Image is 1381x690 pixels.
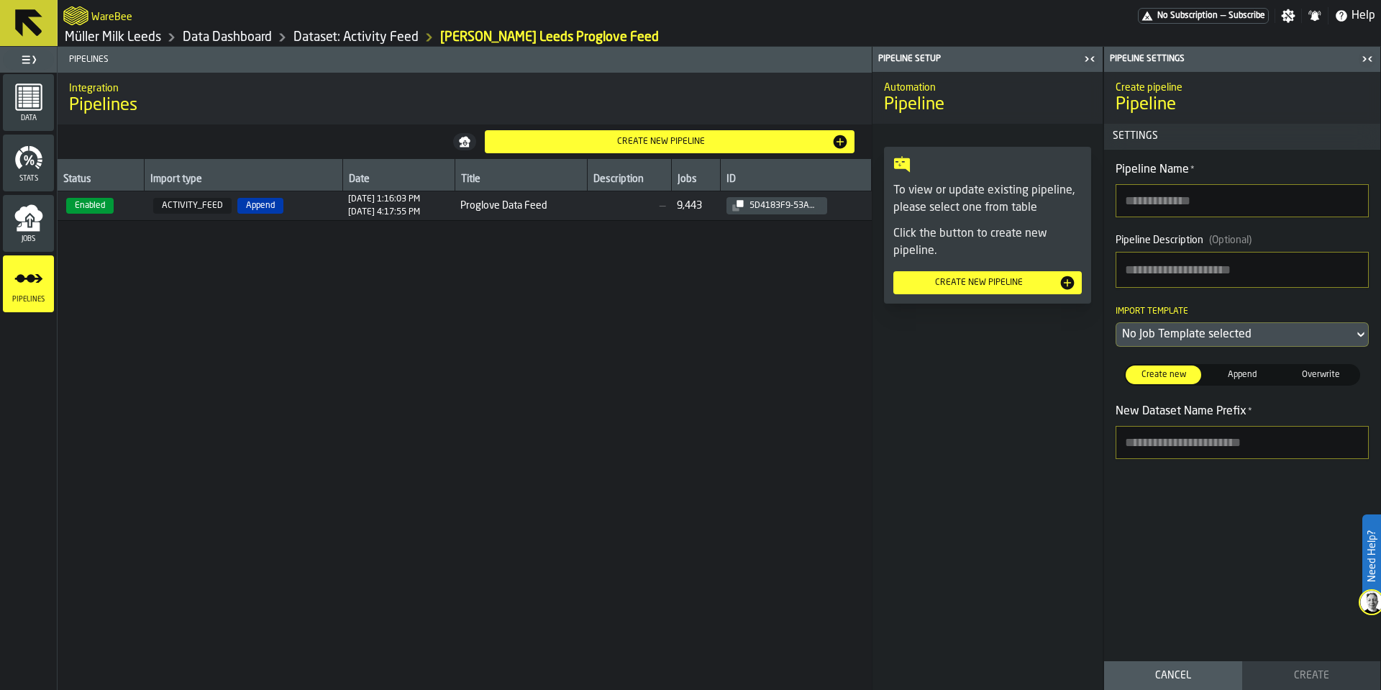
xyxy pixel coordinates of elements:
[491,137,831,147] div: Create new pipeline
[1116,161,1369,217] label: button-toolbar-Pipeline Name
[1138,8,1269,24] a: link-to-/wh/i/9ddcc54a-0a13-4fa4-8169-7a9b979f5f30/pricing/
[3,50,54,70] label: button-toggle-Toggle Full Menu
[453,133,476,150] button: button-
[293,29,419,45] a: link-to-/wh/i/9ddcc54a-0a13-4fa4-8169-7a9b979f5f30/data/activity
[63,55,872,65] span: Pipelines
[1104,47,1380,72] header: Pipeline Settings
[1229,11,1265,21] span: Subscribe
[150,173,336,188] div: Import type
[153,198,232,214] span: ACTIVITY_FEED
[1129,368,1198,381] span: Create new
[63,3,88,29] a: logo-header
[884,94,944,117] span: Pipeline
[1104,72,1380,124] div: title-Pipeline
[1116,403,1369,459] label: button-toolbar-New Dataset Name Prefix
[3,235,54,243] span: Jobs
[1207,368,1277,381] span: Append
[1328,7,1381,24] label: button-toggle-Help
[1283,366,1359,384] div: thumb
[1080,50,1100,68] label: button-toggle-Close me
[1116,184,1369,217] input: button-toolbar-Pipeline Name
[1204,366,1280,384] div: thumb
[1116,79,1369,94] h2: Sub Title
[1116,305,1369,322] div: Import Template
[872,72,1103,124] div: title-Pipeline
[58,73,872,124] div: title-Pipelines
[1352,7,1375,24] span: Help
[3,296,54,304] span: Pipelines
[1286,368,1356,381] span: Overwrite
[884,79,1091,94] h2: Sub Title
[3,255,54,313] li: menu Pipelines
[1282,364,1360,386] label: button-switch-multi-Overwrite
[1116,94,1176,117] span: Pipeline
[744,201,821,211] div: 5d4183f9-53a6-49b5-8d23-7ac5048d40bd
[677,200,702,212] div: 9,443
[1116,161,1369,178] div: Pipeline Name
[593,173,665,188] div: Description
[63,29,719,46] nav: Breadcrumb
[893,225,1082,260] p: Click the button to create new pipeline.
[1157,11,1218,21] span: No Subscription
[1248,407,1252,417] span: Required
[1107,54,1357,64] div: Pipeline Settings
[460,200,581,212] span: Proglove Data Feed
[65,29,161,45] a: link-to-/wh/i/9ddcc54a-0a13-4fa4-8169-7a9b979f5f30
[3,74,54,132] li: menu Data
[1126,366,1201,384] div: thumb
[1357,50,1377,68] label: button-toggle-Close me
[893,271,1082,294] button: button-Create new pipeline
[875,54,1080,64] div: Pipeline Setup
[1221,11,1226,21] span: —
[1124,364,1203,386] label: button-switch-multi-Create new
[183,29,272,45] a: link-to-/wh/i/9ddcc54a-0a13-4fa4-8169-7a9b979f5f30/data
[899,278,1059,288] div: Create new pipeline
[66,198,114,214] span: Enabled
[1190,165,1195,175] span: Required
[726,173,865,188] div: ID
[1275,9,1301,23] label: button-toggle-Settings
[485,130,854,153] button: button-Create new pipeline
[440,29,659,45] div: [PERSON_NAME] Leeds Proglove Feed
[3,114,54,122] span: Data
[69,94,137,117] span: Pipelines
[593,200,665,212] span: —
[1209,235,1252,245] span: (Optional)
[3,175,54,183] span: Stats
[1116,235,1369,246] div: Pipeline Description
[1107,130,1377,142] span: Settings
[726,197,827,214] button: button-5d4183f9-53a6-49b5-8d23-7ac5048d40bd
[63,173,138,188] div: Status
[349,173,449,188] div: Date
[1116,252,1369,288] textarea: Pipeline Description(Optional)
[1203,364,1281,386] label: button-switch-multi-Append
[348,207,420,217] div: Updated at
[893,182,1082,217] p: To view or update existing pipeline, please select one from table
[1122,326,1348,343] div: DropdownMenuValue-
[237,198,283,214] span: Append
[872,47,1103,72] header: Pipeline Setup
[1116,426,1369,459] input: button-toolbar-New Dataset Name Prefix
[1104,124,1380,150] button: button-
[1364,516,1380,596] label: Need Help?
[1116,403,1369,420] div: New Dataset Name Prefix
[678,173,715,188] div: Jobs
[1138,8,1269,24] div: Menu Subscription
[1302,9,1328,23] label: button-toggle-Notifications
[91,9,132,23] h2: Sub Title
[69,80,860,94] h2: Sub Title
[1116,305,1369,347] div: Import TemplateDropdownMenuValue-
[461,173,581,188] div: Title
[3,135,54,192] li: menu Stats
[3,195,54,253] li: menu Jobs
[348,194,420,204] div: Created at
